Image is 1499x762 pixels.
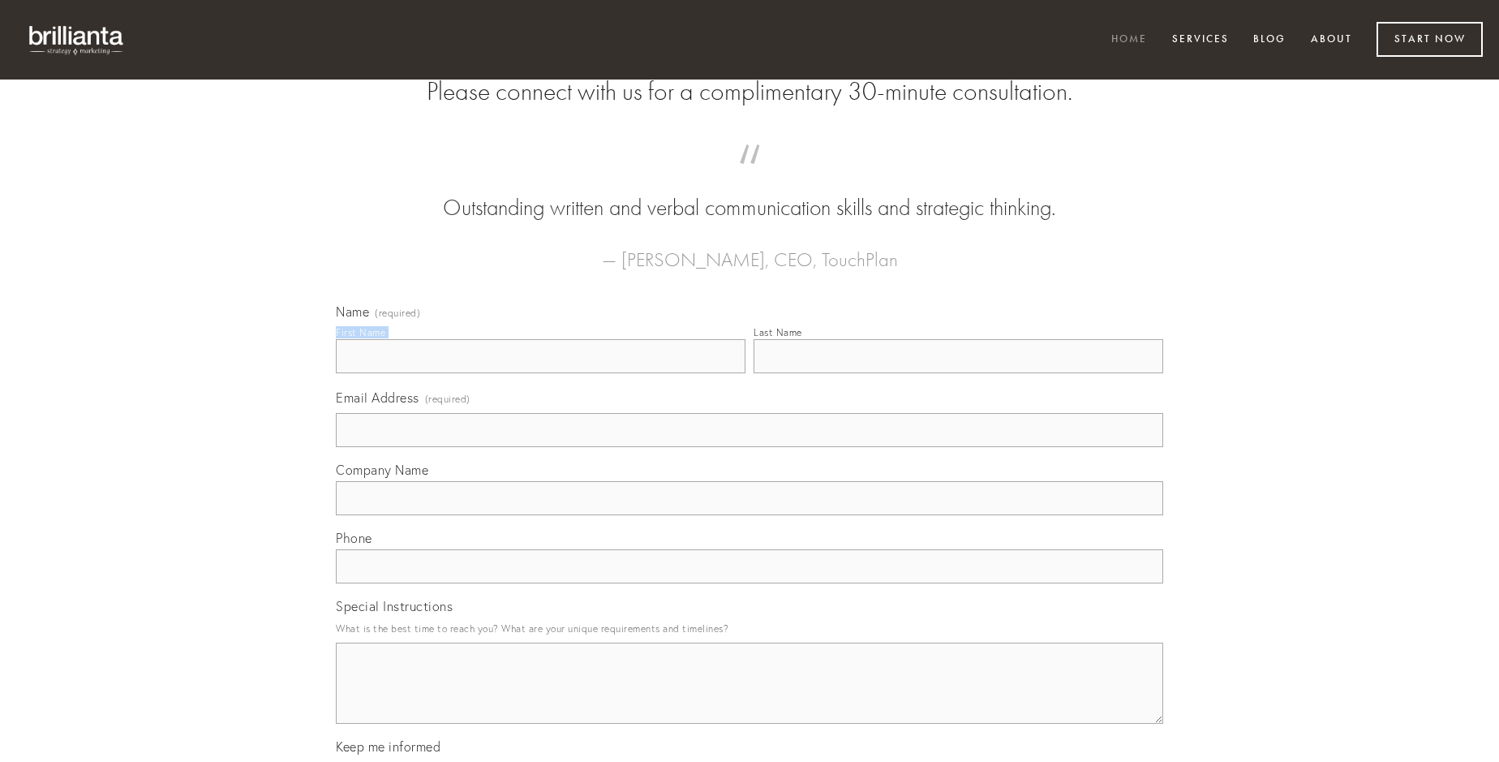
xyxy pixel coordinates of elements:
[1162,27,1239,54] a: Services
[336,598,453,614] span: Special Instructions
[1377,22,1483,57] a: Start Now
[336,390,419,406] span: Email Address
[336,618,1163,639] p: What is the best time to reach you? What are your unique requirements and timelines?
[362,224,1137,276] figcaption: — [PERSON_NAME], CEO, TouchPlan
[375,308,420,318] span: (required)
[425,388,470,410] span: (required)
[362,161,1137,192] span: “
[336,738,440,755] span: Keep me informed
[16,16,138,63] img: brillianta - research, strategy, marketing
[336,76,1163,107] h2: Please connect with us for a complimentary 30-minute consultation.
[336,304,369,320] span: Name
[362,161,1137,224] blockquote: Outstanding written and verbal communication skills and strategic thinking.
[754,326,802,338] div: Last Name
[336,326,385,338] div: First Name
[336,530,372,546] span: Phone
[1101,27,1158,54] a: Home
[1243,27,1296,54] a: Blog
[336,462,428,478] span: Company Name
[1300,27,1363,54] a: About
